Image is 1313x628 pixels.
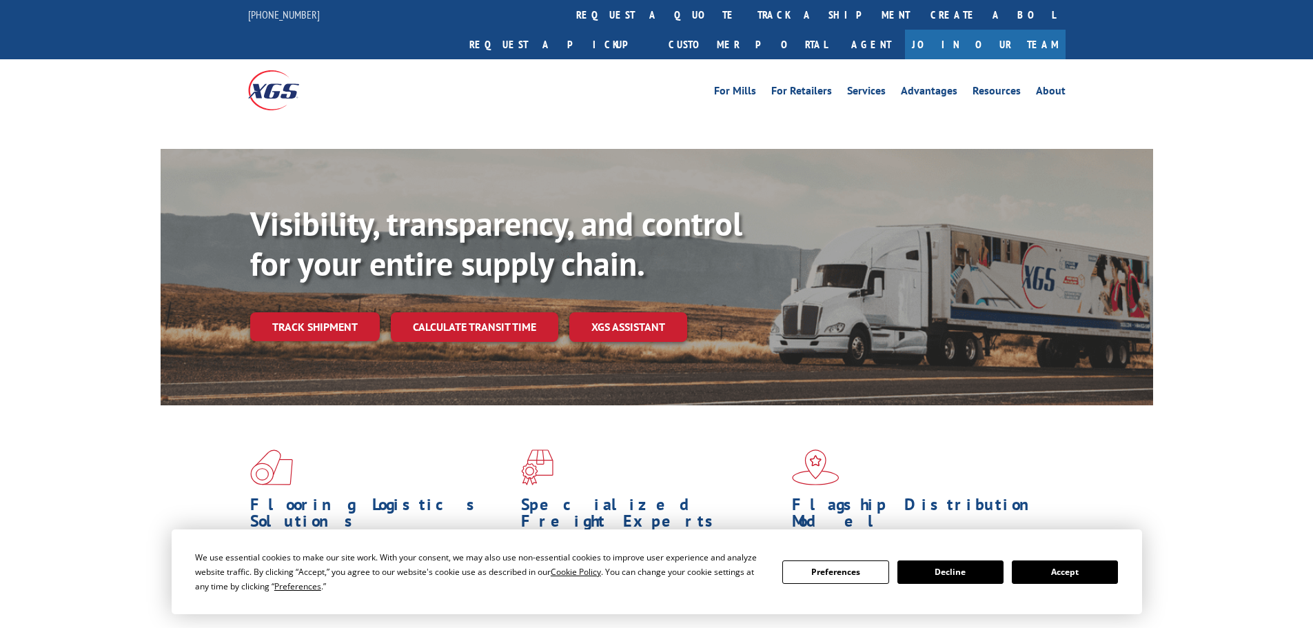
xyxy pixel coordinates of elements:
[897,560,1004,584] button: Decline
[195,550,766,594] div: We use essential cookies to make our site work. With your consent, we may also use non-essential ...
[792,496,1052,536] h1: Flagship Distribution Model
[658,30,837,59] a: Customer Portal
[172,529,1142,614] div: Cookie Consent Prompt
[905,30,1066,59] a: Join Our Team
[792,449,839,485] img: xgs-icon-flagship-distribution-model-red
[521,496,782,536] h1: Specialized Freight Experts
[569,312,687,342] a: XGS ASSISTANT
[250,202,742,285] b: Visibility, transparency, and control for your entire supply chain.
[551,566,601,578] span: Cookie Policy
[973,85,1021,101] a: Resources
[250,496,511,536] h1: Flooring Logistics Solutions
[771,85,832,101] a: For Retailers
[250,449,293,485] img: xgs-icon-total-supply-chain-intelligence-red
[837,30,905,59] a: Agent
[521,449,553,485] img: xgs-icon-focused-on-flooring-red
[901,85,957,101] a: Advantages
[248,8,320,21] a: [PHONE_NUMBER]
[714,85,756,101] a: For Mills
[274,580,321,592] span: Preferences
[250,312,380,341] a: Track shipment
[847,85,886,101] a: Services
[1036,85,1066,101] a: About
[782,560,888,584] button: Preferences
[391,312,558,342] a: Calculate transit time
[459,30,658,59] a: Request a pickup
[1012,560,1118,584] button: Accept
